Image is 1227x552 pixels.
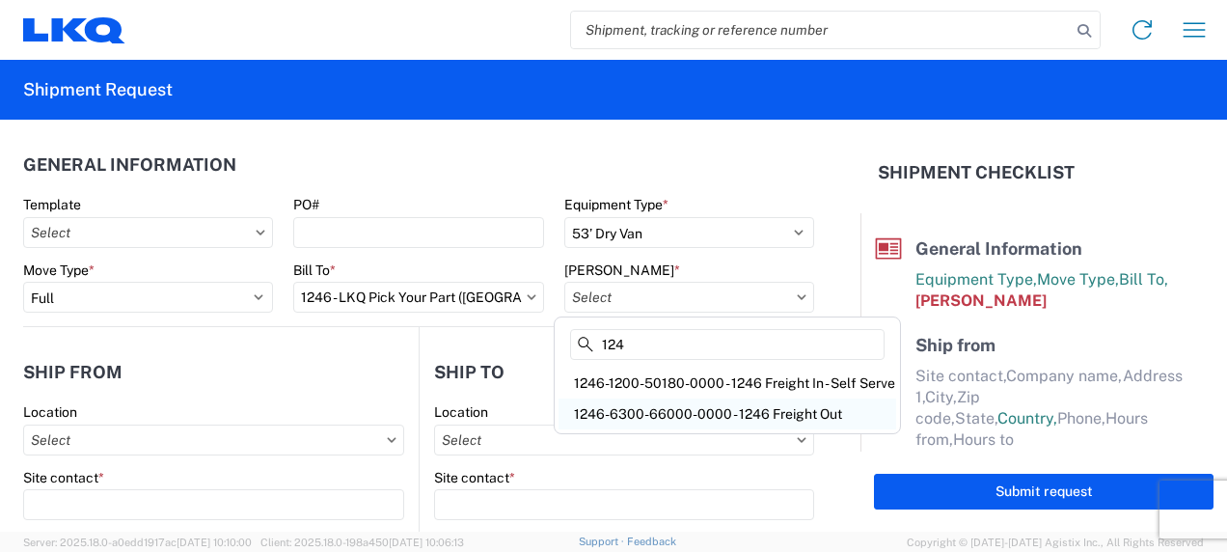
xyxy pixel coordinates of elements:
[915,291,1047,310] span: [PERSON_NAME]
[878,161,1075,184] h2: Shipment Checklist
[1006,367,1123,385] span: Company name,
[293,196,319,213] label: PO#
[915,270,1037,289] span: Equipment Type,
[23,217,273,248] input: Select
[997,409,1057,428] span: Country,
[23,196,81,213] label: Template
[293,282,543,313] input: Select
[564,262,680,279] label: [PERSON_NAME]
[23,155,236,175] h2: General Information
[564,196,668,213] label: Equipment Type
[1119,270,1168,289] span: Bill To,
[559,368,896,399] div: 1246-1200-50180-0000 - 1246 Freight In - Self Serve
[434,425,814,455] input: Select
[389,537,464,548] span: [DATE] 10:06:13
[260,537,464,548] span: Client: 2025.18.0-198a450
[564,282,814,313] input: Select
[907,534,1204,551] span: Copyright © [DATE]-[DATE] Agistix Inc., All Rights Reserved
[1057,409,1105,428] span: Phone,
[955,409,997,428] span: State,
[559,399,896,429] div: 1246-6300-66000-0000 - 1246 Freight Out
[571,12,1071,48] input: Shipment, tracking or reference number
[23,78,173,101] h2: Shipment Request
[915,335,995,355] span: Ship from
[627,536,676,547] a: Feedback
[953,430,1014,449] span: Hours to
[23,425,404,455] input: Select
[925,388,957,406] span: City,
[915,367,1006,385] span: Site contact,
[23,469,104,486] label: Site contact
[874,474,1213,510] button: Submit request
[23,262,95,279] label: Move Type
[1037,270,1119,289] span: Move Type,
[434,403,488,421] label: Location
[915,238,1082,259] span: General Information
[23,537,252,548] span: Server: 2025.18.0-a0edd1917ac
[177,537,252,548] span: [DATE] 10:10:00
[23,363,123,382] h2: Ship from
[434,469,515,486] label: Site contact
[579,536,627,547] a: Support
[23,403,77,421] label: Location
[293,262,336,279] label: Bill To
[434,363,504,382] h2: Ship to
